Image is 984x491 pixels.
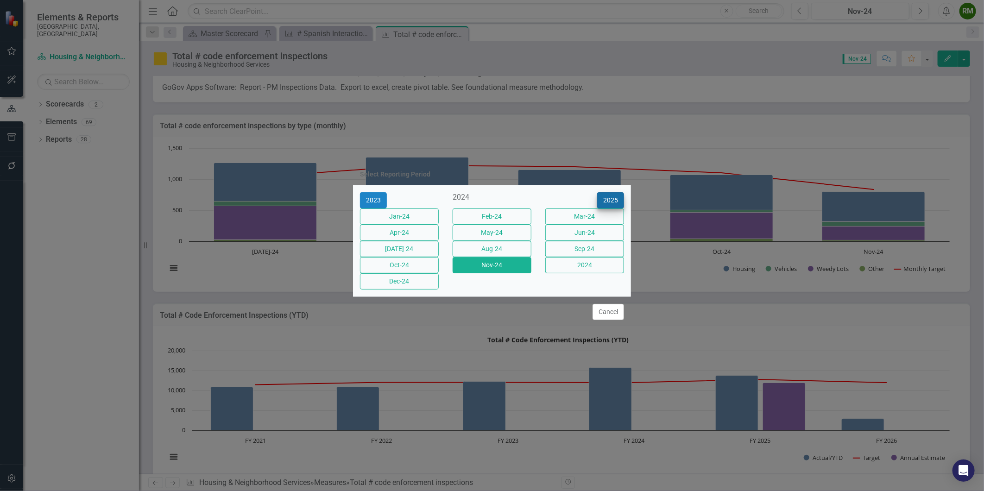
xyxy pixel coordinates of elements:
button: Nov-24 [453,257,531,273]
button: 2025 [597,192,624,208]
button: Dec-24 [360,273,439,290]
div: 2024 [453,192,531,203]
div: Select Reporting Period [360,171,430,178]
button: Apr-24 [360,225,439,241]
button: Sep-24 [545,241,624,257]
button: 2023 [360,192,387,208]
button: Cancel [593,304,624,320]
button: May-24 [453,225,531,241]
button: Oct-24 [360,257,439,273]
button: [DATE]-24 [360,241,439,257]
button: Mar-24 [545,208,624,225]
button: Feb-24 [453,208,531,225]
button: Aug-24 [453,241,531,257]
button: 2024 [545,257,624,273]
button: Jun-24 [545,225,624,241]
div: Open Intercom Messenger [952,460,975,482]
button: Jan-24 [360,208,439,225]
